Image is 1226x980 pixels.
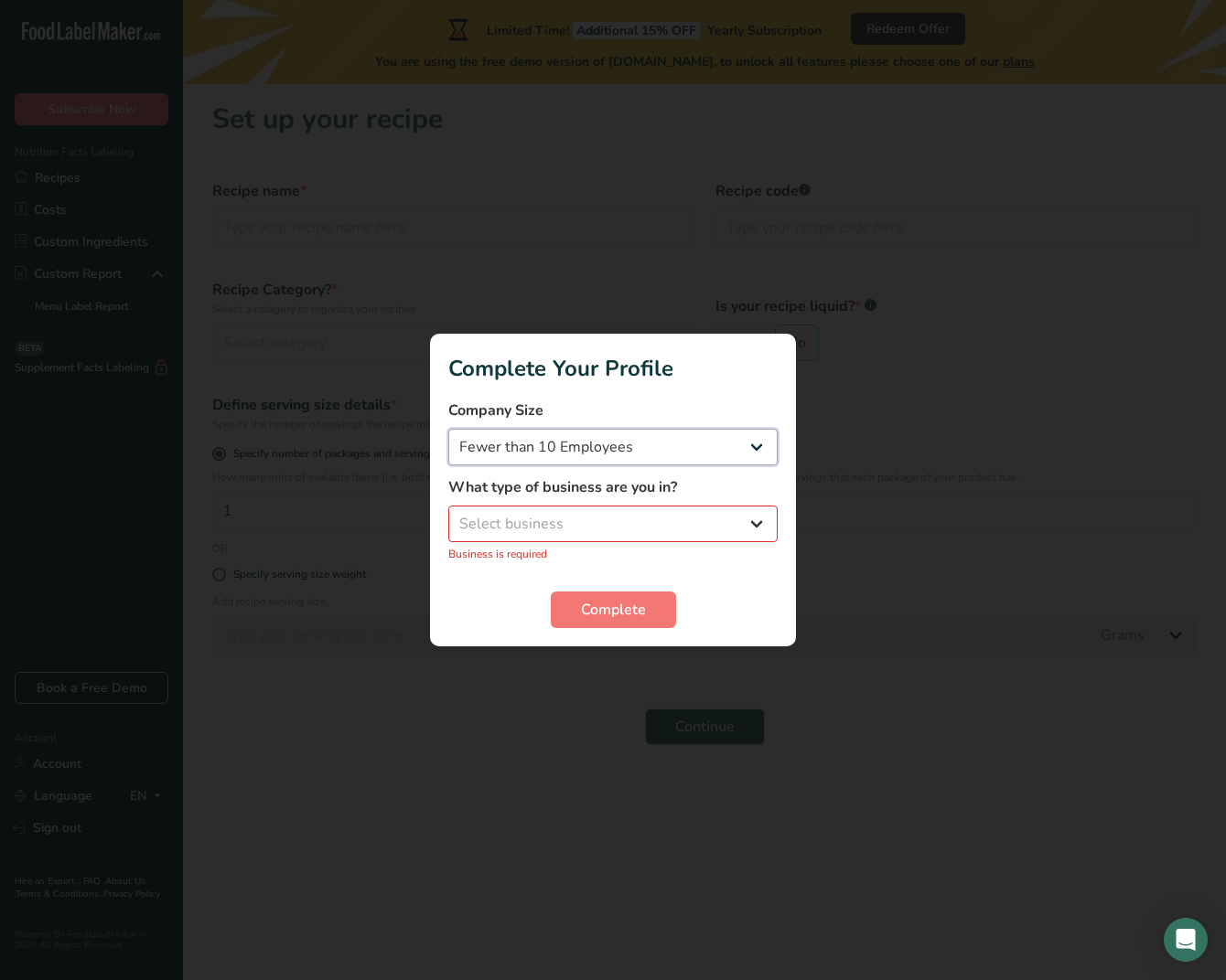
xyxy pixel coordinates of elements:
[448,399,778,421] label: Company Size
[448,476,778,498] label: What type of business are you in?
[448,546,778,562] p: Business is required
[448,352,778,385] h1: Complete Your Profile
[1164,918,1208,962] div: Open Intercom Messenger
[551,591,676,628] button: Complete
[581,599,646,621] span: Complete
